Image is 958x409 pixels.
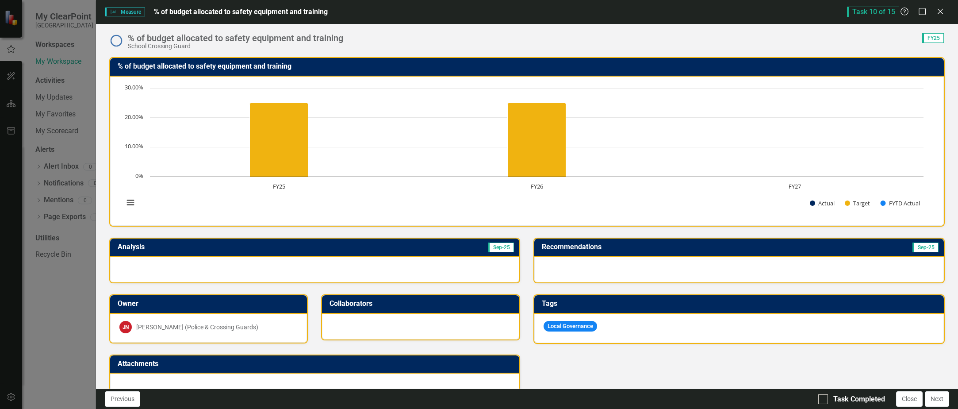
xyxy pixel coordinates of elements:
[912,243,939,252] span: Sep-25
[119,84,928,216] svg: Interactive chart
[119,84,935,216] div: Chart. Highcharts interactive chart.
[105,8,145,16] span: Measure
[922,33,944,43] span: FY25
[118,300,303,308] h3: Owner
[135,172,143,180] text: 0%
[530,182,543,190] text: FY26
[810,199,835,207] button: Show Actual
[125,142,143,150] text: 10.00%
[128,43,343,50] div: School Crossing Guard
[330,300,515,308] h3: Collaborators
[124,197,136,209] button: View chart menu, Chart
[125,113,143,121] text: 20.00%
[507,103,566,177] path: FY26, 25. Target.
[118,360,515,368] h3: Attachments
[105,391,140,407] button: Previous
[136,323,258,332] div: [PERSON_NAME] (Police & Crossing Guards)
[118,62,939,70] h3: % of budget allocated to safety equipment and training
[833,394,885,405] div: Task Completed
[272,182,285,190] text: FY25
[788,182,801,190] text: FY27
[847,7,899,17] span: Task 10 of 15
[128,33,343,43] div: % of budget allocated to safety equipment and training
[249,88,795,177] g: Target, bar series 2 of 3 with 3 bars.
[488,243,514,252] span: Sep-25
[119,321,132,333] div: JN
[896,391,923,407] button: Close
[542,300,939,308] h3: Tags
[109,34,123,48] img: No Information
[118,243,316,251] h3: Analysis
[845,199,870,207] button: Show Target
[544,321,597,332] span: Local Governance
[881,199,920,207] button: Show FYTD Actual
[154,8,328,16] span: % of budget allocated to safety equipment and training
[249,103,308,177] path: FY25, 25. Target.
[542,243,816,251] h3: Recommendations
[125,83,143,91] text: 30.00%
[925,391,949,407] button: Next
